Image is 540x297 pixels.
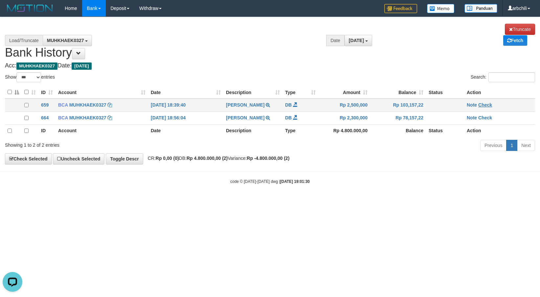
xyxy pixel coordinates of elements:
th: ID [38,124,56,137]
th: Status [426,124,464,137]
th: Date: activate to sort column ascending [148,86,223,99]
th: Status [426,86,464,99]
button: [DATE] [345,35,372,46]
span: DB [285,115,292,120]
th: Type [282,124,318,137]
h4: Acc: Date: [5,62,535,69]
label: Show entries [5,72,55,82]
th: Type: activate to sort column ascending [282,86,318,99]
span: MUHKHAEK0327 [47,38,84,43]
a: Uncheck Selected [53,153,104,164]
td: Rp 103,157,22 [370,99,426,112]
td: Rp 78,157,22 [370,111,426,124]
a: Next [517,140,535,151]
th: Amount: activate to sort column ascending [318,86,370,99]
a: Check [478,115,492,120]
a: [PERSON_NAME] [226,102,264,108]
th: Balance: activate to sort column ascending [370,86,426,99]
div: Load/Truncate [5,35,43,46]
th: Action [464,124,535,137]
th: Balance [370,124,426,137]
input: Search: [488,72,535,82]
strong: Rp 0,00 (0) [156,156,179,161]
th: : activate to sort column descending [5,86,22,99]
span: BCA [58,115,68,120]
img: Button%20Memo.svg [427,4,455,13]
a: Note [467,115,477,120]
a: Check Selected [5,153,52,164]
td: [DATE] 18:39:40 [148,99,223,112]
span: 664 [41,115,49,120]
small: code © [DATE]-[DATE] dwg | [230,179,310,184]
th: Account [56,124,148,137]
span: [DATE] [72,62,92,70]
a: Copy MUHKHAEK0327 to clipboard [107,102,112,108]
th: Description [223,124,282,137]
img: Feedback.jpg [384,4,417,13]
span: 659 [41,102,49,108]
a: 1 [506,140,517,151]
button: MUHKHAEK0327 [43,35,92,46]
h1: Bank History [5,24,535,59]
span: [DATE] [349,38,364,43]
a: Truncate [505,24,535,35]
a: MUHKHAEK0327 [69,102,106,108]
th: Account: activate to sort column ascending [56,86,148,99]
a: Fetch [503,35,527,46]
a: [PERSON_NAME] [226,115,264,120]
img: panduan.png [464,4,497,13]
button: Open LiveChat chat widget [3,3,22,22]
div: Showing 1 to 2 of 2 entries [5,139,220,148]
th: Description: activate to sort column ascending [223,86,282,99]
a: Note [467,102,477,108]
th: Action [464,86,535,99]
th: : activate to sort column ascending [22,86,38,99]
td: Rp 2,300,000 [318,111,370,124]
a: Toggle Descr [106,153,143,164]
th: Date [148,124,223,137]
span: CR: DB: Variance: [145,156,290,161]
strong: [DATE] 19:01:30 [280,179,310,184]
strong: Rp 4.800.000,00 (2) [187,156,228,161]
a: MUHKHAEK0327 [69,115,106,120]
strong: Rp -4.800.000,00 (2) [247,156,289,161]
th: Rp 4.800.000,00 [318,124,370,137]
select: Showentries [16,72,41,82]
span: BCA [58,102,68,108]
label: Search: [471,72,535,82]
td: Rp 2,500,000 [318,99,370,112]
span: MUHKHAEK0327 [16,62,57,70]
div: Date [326,35,345,46]
a: Previous [480,140,506,151]
td: [DATE] 18:56:04 [148,111,223,124]
th: ID: activate to sort column ascending [38,86,56,99]
img: MOTION_logo.png [5,3,55,13]
a: Check [478,102,492,108]
span: DB [285,102,292,108]
a: Copy MUHKHAEK0327 to clipboard [107,115,112,120]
